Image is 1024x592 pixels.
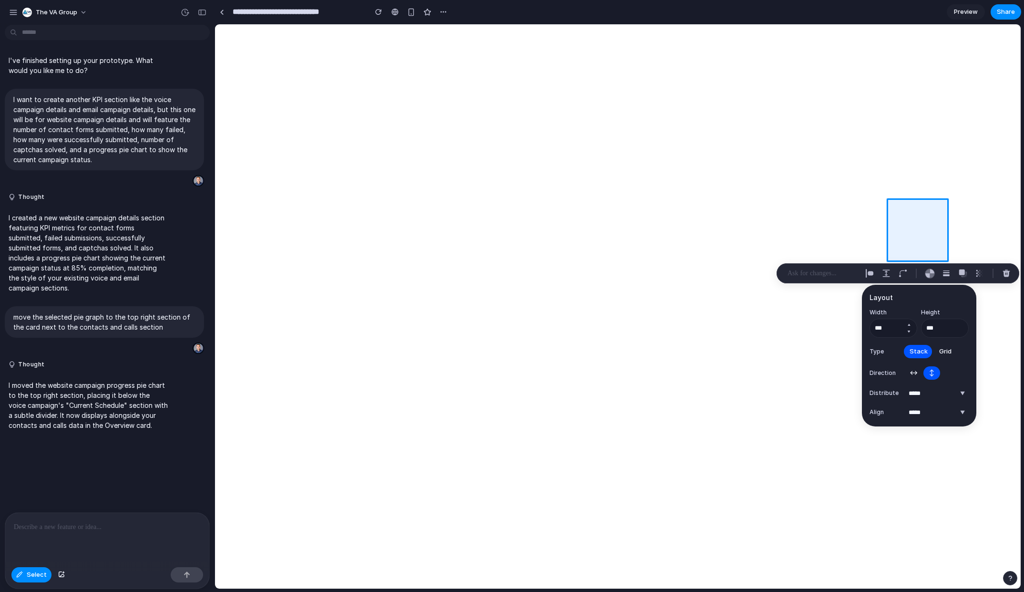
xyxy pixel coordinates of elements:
p: I created a new website campaign details section featuring KPI metrics for contact forms submitte... [9,213,168,293]
p: I moved the website campaign progress pie chart to the top right section, placing it below the vo... [9,380,168,430]
label: Height [921,308,969,317]
label: Type [870,347,898,356]
span: ↔ [910,368,918,378]
p: I want to create another KPI section like the voice campaign details and email campaign details, ... [13,94,195,165]
button: Share [991,4,1021,20]
span: Share [997,7,1015,17]
label: Width [870,308,917,317]
span: Preview [954,7,978,17]
label: Align [870,408,898,416]
span: Stack [910,347,928,356]
button: Decrement [904,328,913,335]
button: ↕ [923,365,940,381]
p: I've finished setting up your prototype. What would you like me to do? [9,55,168,75]
button: Select [11,567,51,582]
button: The VA Group [19,5,92,20]
span: Grid [939,347,952,356]
h3: Layout [870,292,969,302]
a: Preview [947,4,985,20]
button: Grid [933,344,957,359]
span: ↕ [929,368,934,378]
button: Increment [904,321,913,329]
span: Select [27,570,47,580]
label: Distribute [870,389,898,397]
button: ↔ [904,365,923,381]
button: Stack [904,344,933,359]
p: move the selected pie graph to the top right section of the card next to the contacts and calls s... [13,312,195,332]
label: Direction [870,369,898,377]
span: The VA Group [36,8,77,17]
